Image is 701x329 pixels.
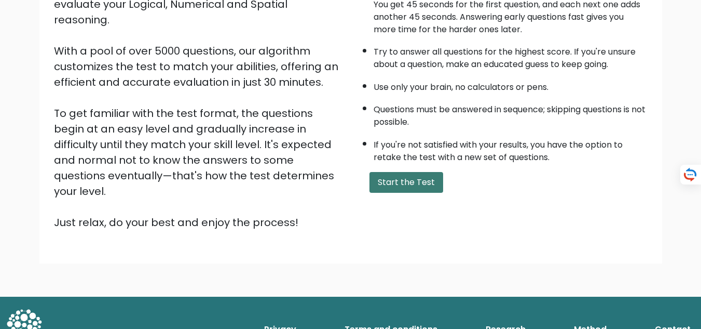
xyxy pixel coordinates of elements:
[374,134,648,164] li: If you're not satisfied with your results, you have the option to retake the test with a new set ...
[374,76,648,94] li: Use only your brain, no calculators or pens.
[369,172,443,193] button: Start the Test
[374,41,648,71] li: Try to answer all questions for the highest score. If you're unsure about a question, make an edu...
[374,98,648,128] li: Questions must be answered in sequence; skipping questions is not possible.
